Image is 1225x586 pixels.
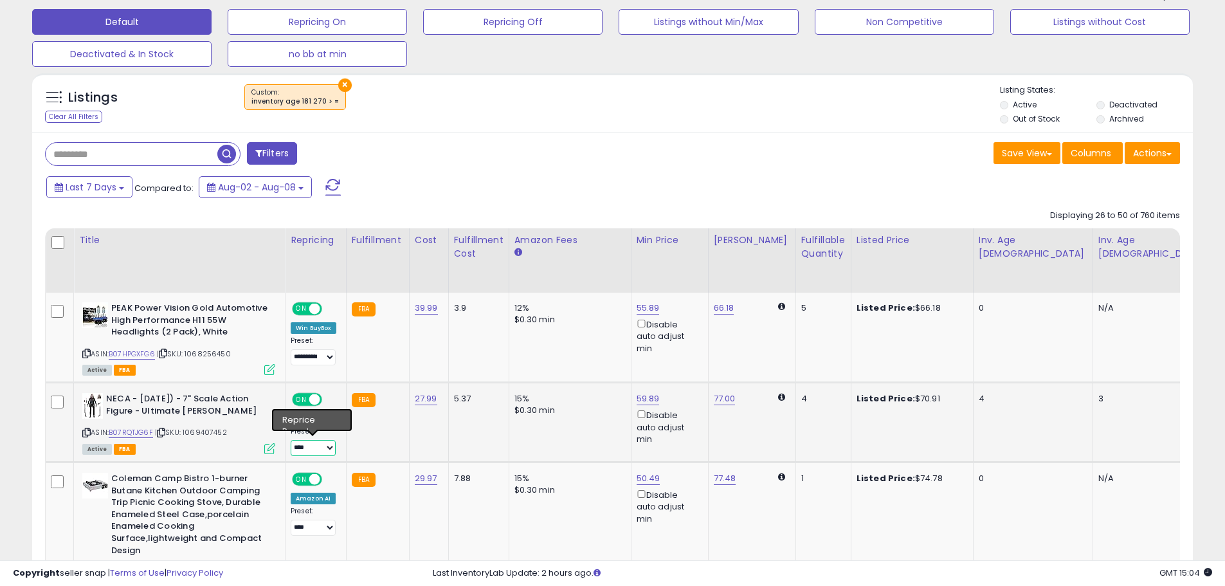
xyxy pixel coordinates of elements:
[1109,113,1144,124] label: Archived
[155,427,227,437] span: | SKU: 1069407452
[82,393,275,453] div: ASIN:
[45,111,102,123] div: Clear All Filters
[857,473,963,484] div: $74.78
[320,304,341,315] span: OFF
[1071,147,1111,160] span: Columns
[857,233,968,247] div: Listed Price
[82,302,275,374] div: ASIN:
[338,78,352,92] button: ×
[801,473,841,484] div: 1
[619,9,798,35] button: Listings without Min/Max
[979,302,1083,314] div: 0
[979,393,1083,405] div: 4
[251,87,339,107] span: Custom:
[714,233,790,247] div: [PERSON_NAME]
[415,392,437,405] a: 27.99
[106,393,262,420] b: NECA - [DATE]) - 7" Scale Action Figure - Ultimate [PERSON_NAME]
[352,233,404,247] div: Fulfillment
[454,473,499,484] div: 7.88
[352,302,376,316] small: FBA
[514,393,621,405] div: 15%
[352,393,376,407] small: FBA
[637,233,703,247] div: Min Price
[111,473,268,560] b: Coleman Camp Bistro 1-burner Butane Kitchen Outdoor Camping Trip Picnic Cooking Stove, Durable En...
[415,302,438,315] a: 39.99
[857,392,915,405] b: Listed Price:
[320,474,341,485] span: OFF
[1050,210,1180,222] div: Displaying 26 to 50 of 760 items
[291,507,336,536] div: Preset:
[714,472,736,485] a: 77.48
[157,349,231,359] span: | SKU: 1068256450
[514,484,621,496] div: $0.30 min
[454,233,504,261] div: Fulfillment Cost
[79,233,280,247] div: Title
[291,413,336,425] div: Amazon AI
[454,393,499,405] div: 5.37
[415,472,437,485] a: 29.97
[1062,142,1123,164] button: Columns
[857,393,963,405] div: $70.91
[1125,142,1180,164] button: Actions
[801,233,846,261] div: Fulfillable Quantity
[32,41,212,67] button: Deactivated & In Stock
[110,567,165,579] a: Terms of Use
[82,302,108,328] img: 516zL3eIxxL._SL40_.jpg
[637,408,698,445] div: Disable auto adjust min
[714,392,736,405] a: 77.00
[1098,233,1207,261] div: Inv. Age [DEMOGRAPHIC_DATA]
[514,473,621,484] div: 15%
[251,97,339,106] div: inventory age 181 270 > =
[46,176,132,198] button: Last 7 Days
[291,336,336,365] div: Preset:
[114,365,136,376] span: FBA
[979,473,1083,484] div: 0
[637,302,660,315] a: 55.89
[801,302,841,314] div: 5
[1159,567,1212,579] span: 2025-08-17 15:04 GMT
[857,302,915,314] b: Listed Price:
[1109,99,1157,110] label: Deactivated
[454,302,499,314] div: 3.9
[293,474,309,485] span: ON
[247,142,297,165] button: Filters
[134,182,194,194] span: Compared to:
[114,444,136,455] span: FBA
[433,567,1212,580] div: Last InventoryLab Update: 2 hours ago.
[218,181,296,194] span: Aug-02 - Aug-08
[423,9,603,35] button: Repricing Off
[13,567,223,580] div: seller snap | |
[1000,84,1193,96] p: Listing States:
[637,488,698,525] div: Disable auto adjust min
[82,444,112,455] span: All listings currently available for purchase on Amazon
[637,472,660,485] a: 50.49
[293,394,309,405] span: ON
[1098,302,1202,314] div: N/A
[1013,113,1060,124] label: Out of Stock
[68,89,118,107] h5: Listings
[291,233,341,247] div: Repricing
[320,394,341,405] span: OFF
[109,427,153,438] a: B07RQTJG6F
[857,302,963,314] div: $66.18
[82,393,103,419] img: 41vt58VjeML._SL40_.jpg
[637,317,698,354] div: Disable auto adjust min
[352,473,376,487] small: FBA
[514,302,621,314] div: 12%
[415,233,443,247] div: Cost
[994,142,1060,164] button: Save View
[111,302,268,342] b: PEAK Power Vision Gold Automotive High Performance H11 55W Headlights (2 Pack), White
[82,473,108,499] img: 41dP6pFtTHL._SL40_.jpg
[109,349,155,360] a: B07HPGXFG6
[199,176,312,198] button: Aug-02 - Aug-08
[66,181,116,194] span: Last 7 Days
[637,392,660,405] a: 59.89
[291,322,336,334] div: Win BuyBox
[1098,393,1202,405] div: 3
[293,304,309,315] span: ON
[1013,99,1037,110] label: Active
[801,393,841,405] div: 4
[815,9,994,35] button: Non Competitive
[32,9,212,35] button: Default
[13,567,60,579] strong: Copyright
